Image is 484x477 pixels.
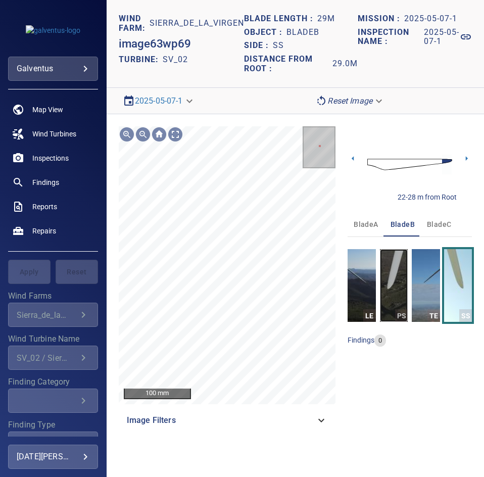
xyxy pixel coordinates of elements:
[311,92,389,110] div: Reset Image
[32,177,59,187] span: Findings
[17,310,77,320] div: Sierra_de_la_Virgen
[119,92,199,110] div: 2025-05-07-1
[167,126,183,142] div: Toggle full page
[317,14,335,24] h1: 29m
[17,61,89,77] div: galventus
[119,55,163,64] h2: TURBINE:
[8,219,98,243] a: repairs noActive
[32,153,69,163] span: Inspections
[127,414,316,426] span: Image Filters
[8,146,98,170] a: inspections noActive
[32,129,76,139] span: Wind Turbines
[8,432,98,456] div: Finding Type
[348,336,374,344] span: findings
[244,55,333,73] h1: Distance from root :
[26,25,80,35] img: galventus-logo
[380,249,408,322] a: PS
[358,28,424,46] h1: Inspection name :
[17,353,77,363] div: SV_02 / Sierra_de_la_Virgen
[354,218,378,231] span: bladeA
[444,249,472,322] a: SS
[151,126,167,142] div: Go home
[8,98,98,122] a: map noActive
[135,96,183,106] a: 2025-05-07-1
[244,41,273,51] h1: Side :
[374,336,386,346] span: 0
[404,14,457,24] h1: 2025-05-07-1
[119,37,191,51] h2: image63wp69
[244,28,286,37] h1: Object :
[244,14,317,24] h1: Blade length :
[395,309,408,322] div: PS
[8,57,98,81] div: galventus
[150,14,244,33] h1: Sierra_de_la_Virgen
[8,170,98,195] a: findings noActive
[32,202,57,212] span: Reports
[459,309,472,322] div: SS
[17,449,89,465] div: [DATE][PERSON_NAME]
[8,389,98,413] div: Finding Category
[412,249,440,322] a: TE
[332,55,358,73] h1: 29.0m
[363,309,376,322] div: LE
[348,249,375,322] a: LE
[8,378,98,386] label: Finding Category
[391,218,415,231] span: bladeB
[8,335,98,343] label: Wind Turbine Name
[424,28,460,46] h1: 2025-05-07-1
[367,154,452,175] img: d
[358,14,404,24] h1: Mission :
[8,292,98,300] label: Wind Farms
[163,55,188,64] h2: SV_02
[32,105,63,115] span: Map View
[119,408,336,433] div: Image Filters
[8,421,98,429] label: Finding Type
[32,226,56,236] span: Repairs
[398,192,457,202] div: 22-28 m from Root
[135,126,151,142] div: Zoom out
[273,41,284,51] h1: SS
[427,309,440,322] div: TE
[8,195,98,219] a: reports noActive
[8,303,98,327] div: Wind Farms
[119,14,150,33] h1: WIND FARM:
[327,96,372,106] em: Reset Image
[427,218,451,231] span: bladeC
[424,28,472,46] a: 2025-05-07-1
[8,346,98,370] div: Wind Turbine Name
[286,28,319,37] h1: bladeB
[119,126,135,142] div: Zoom in
[8,122,98,146] a: windturbines noActive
